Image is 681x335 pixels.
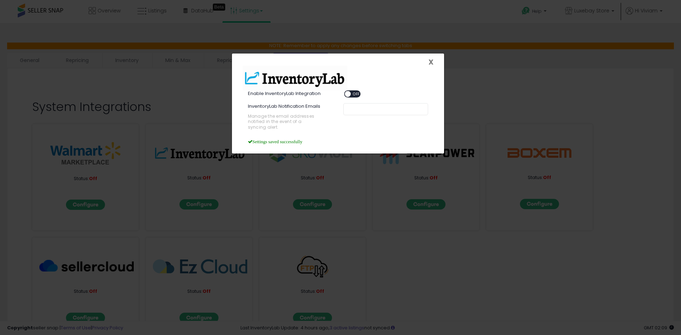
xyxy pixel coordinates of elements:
[248,139,303,144] i: Settings saved successfully
[248,103,320,110] label: InventoryLab Notification Emails
[351,91,362,97] span: OFF
[428,57,433,67] span: X
[248,90,321,97] label: Enable InventoryLab Integration
[243,66,348,90] img: InventoryLab Logo
[248,113,320,130] span: Manage the email addresses notified in the event of a syncing alert.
